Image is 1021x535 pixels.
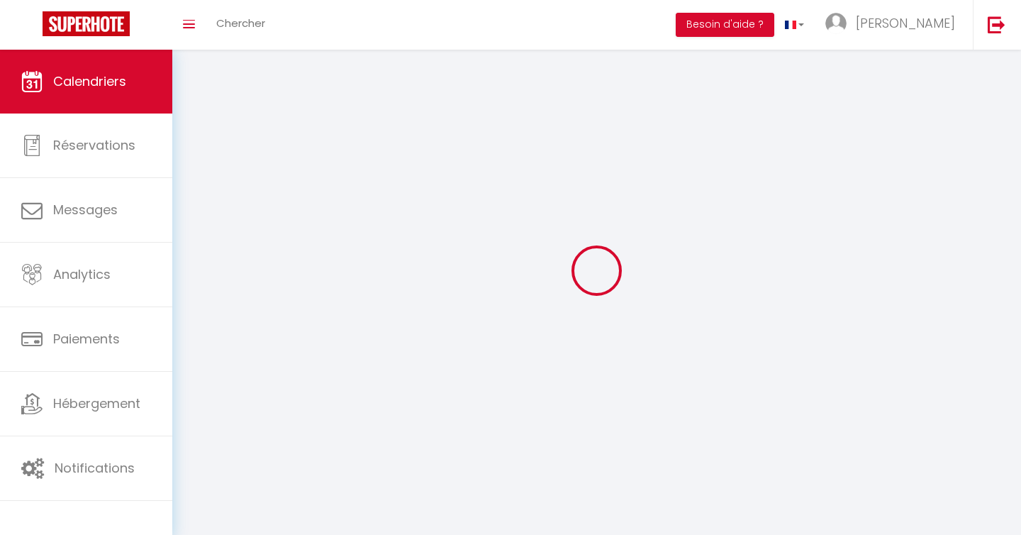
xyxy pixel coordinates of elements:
span: Notifications [55,459,135,477]
img: Super Booking [43,11,130,36]
span: Messages [53,201,118,219]
span: Hébergement [53,395,140,412]
span: Analytics [53,265,111,283]
img: ... [825,13,847,34]
span: Réservations [53,136,135,154]
span: Paiements [53,330,120,348]
span: Chercher [216,16,265,31]
button: Besoin d'aide ? [676,13,774,37]
span: [PERSON_NAME] [856,14,955,32]
span: Calendriers [53,72,126,90]
img: logout [988,16,1005,33]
